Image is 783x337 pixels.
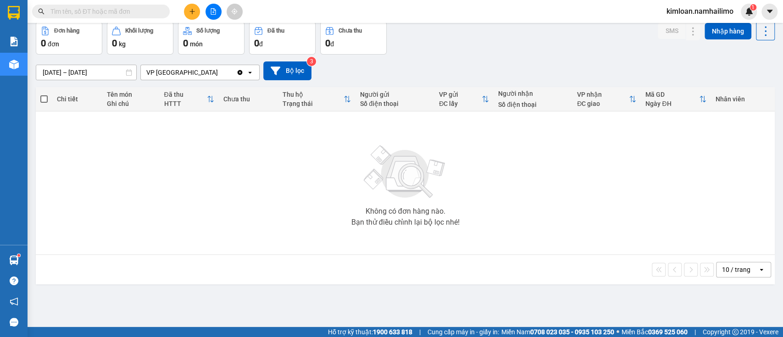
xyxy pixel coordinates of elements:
[164,100,207,107] div: HTTT
[307,57,316,66] sup: 3
[183,38,188,49] span: 0
[146,68,218,77] div: VP [GEOGRAPHIC_DATA]
[320,22,387,55] button: Chưa thu0đ
[9,255,19,265] img: warehouse-icon
[278,87,355,111] th: Toggle SortBy
[498,101,568,108] div: Số điện thoại
[283,91,344,98] div: Thu hộ
[107,100,155,107] div: Ghi chú
[658,22,685,39] button: SMS
[283,100,344,107] div: Trạng thái
[645,91,699,98] div: Mã GD
[351,219,459,226] div: Bạn thử điều chỉnh lại bộ lọc nhé!
[38,8,44,15] span: search
[10,318,18,326] span: message
[577,100,629,107] div: ĐC giao
[107,22,173,55] button: Khối lượng0kg
[88,8,181,30] div: VP [GEOGRAPHIC_DATA]
[328,327,412,337] span: Hỗ trợ kỹ thuật:
[501,327,614,337] span: Miền Nam
[530,328,614,336] strong: 0708 023 035 - 0935 103 250
[330,40,334,48] span: đ
[8,6,20,20] img: logo-vxr
[236,69,244,76] svg: Clear value
[622,327,688,337] span: Miền Bắc
[750,4,756,11] sup: 1
[648,328,688,336] strong: 0369 525 060
[190,40,203,48] span: món
[434,87,494,111] th: Toggle SortBy
[439,100,482,107] div: ĐC lấy
[267,28,284,34] div: Đã thu
[705,23,751,39] button: Nhập hàng
[50,6,159,17] input: Tìm tên, số ĐT hoặc mã đơn
[254,38,259,49] span: 0
[8,8,81,30] div: VP [PERSON_NAME]
[360,91,430,98] div: Người gửi
[758,266,765,273] svg: open
[9,37,19,46] img: solution-icon
[205,4,222,20] button: file-add
[373,328,412,336] strong: 1900 633 818
[572,87,641,111] th: Toggle SortBy
[428,327,499,337] span: Cung cấp máy in - giấy in:
[160,87,219,111] th: Toggle SortBy
[641,87,711,111] th: Toggle SortBy
[365,208,445,215] div: Không có đơn hàng nào.
[360,100,430,107] div: Số điện thoại
[751,4,755,11] span: 1
[88,9,110,18] span: Nhận:
[419,327,421,337] span: |
[766,7,774,16] span: caret-down
[694,327,696,337] span: |
[36,22,102,55] button: Đơn hàng0đơn
[498,90,568,97] div: Người nhận
[86,59,182,72] div: 60.000
[119,40,126,48] span: kg
[88,41,181,54] div: 0839933442
[8,30,81,41] div: BĂNG
[219,68,220,77] input: Selected VP chợ Mũi Né.
[439,91,482,98] div: VP gửi
[57,95,98,103] div: Chi tiết
[196,28,220,34] div: Số lượng
[178,22,244,55] button: Số lượng0món
[54,28,79,34] div: Đơn hàng
[616,330,619,334] span: ⚪️
[107,91,155,98] div: Tên món
[659,6,741,17] span: kimloan.namhailimo
[339,28,362,34] div: Chưa thu
[164,91,207,98] div: Đã thu
[359,140,451,204] img: svg+xml;base64,PHN2ZyBjbGFzcz0ibGlzdC1wbHVnX19zdmciIHhtbG5zPSJodHRwOi8vd3d3LnczLm9yZy8yMDAwL3N2Zy...
[246,69,254,76] svg: open
[8,41,81,54] div: 0938855077
[249,22,316,55] button: Đã thu0đ
[227,4,243,20] button: aim
[86,61,99,71] span: CC :
[189,8,195,15] span: plus
[716,95,770,103] div: Nhân viên
[263,61,311,80] button: Bộ lọc
[10,276,18,285] span: question-circle
[48,40,59,48] span: đơn
[577,91,629,98] div: VP nhận
[125,28,153,34] div: Khối lượng
[722,265,750,274] div: 10 / trang
[223,95,273,103] div: Chưa thu
[36,65,136,80] input: Select a date range.
[8,9,22,18] span: Gửi:
[210,8,217,15] span: file-add
[745,7,753,16] img: icon-new-feature
[88,30,181,41] div: ĐIỀN MŨI NÉ
[732,329,739,335] span: copyright
[184,4,200,20] button: plus
[231,8,238,15] span: aim
[112,38,117,49] span: 0
[10,297,18,306] span: notification
[761,4,777,20] button: caret-down
[645,100,699,107] div: Ngày ĐH
[17,254,20,257] sup: 1
[325,38,330,49] span: 0
[41,38,46,49] span: 0
[259,40,263,48] span: đ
